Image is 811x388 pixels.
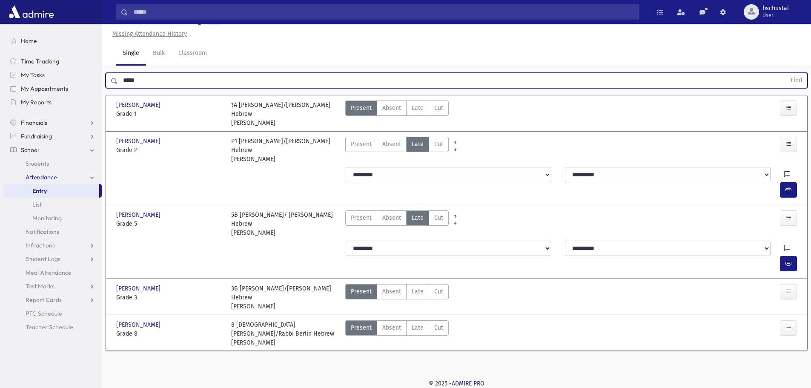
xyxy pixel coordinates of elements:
[116,146,223,155] span: Grade P
[3,55,102,68] a: Time Tracking
[412,103,424,112] span: Late
[116,210,162,219] span: [PERSON_NAME]
[26,160,49,167] span: Students
[21,57,59,65] span: Time Tracking
[3,95,102,109] a: My Reports
[26,228,59,236] span: Notifications
[172,42,214,66] a: Classroom
[3,129,102,143] a: Fundraising
[345,210,449,237] div: AttTypes
[351,103,372,112] span: Present
[116,284,162,293] span: [PERSON_NAME]
[345,137,449,164] div: AttTypes
[3,320,102,334] a: Teacher Schedule
[116,329,223,338] span: Grade 8
[762,5,789,12] span: bschustal
[231,284,338,311] div: 3B [PERSON_NAME]/[PERSON_NAME] Hebrew [PERSON_NAME]
[345,284,449,311] div: AttTypes
[3,82,102,95] a: My Appointments
[382,323,401,332] span: Absent
[21,98,52,106] span: My Reports
[3,239,102,252] a: Infractions
[345,320,449,347] div: AttTypes
[3,198,102,211] a: List
[382,103,401,112] span: Absent
[434,287,443,296] span: Cut
[351,213,372,222] span: Present
[3,170,102,184] a: Attendance
[382,213,401,222] span: Absent
[382,287,401,296] span: Absent
[21,119,47,126] span: Financials
[21,132,52,140] span: Fundraising
[26,241,55,249] span: Infractions
[762,12,789,19] span: User
[32,201,42,208] span: List
[116,109,223,118] span: Grade 1
[128,4,639,20] input: Search
[21,71,45,79] span: My Tasks
[434,213,443,222] span: Cut
[3,143,102,157] a: School
[3,266,102,279] a: Meal Attendance
[412,140,424,149] span: Late
[26,255,60,263] span: Student Logs
[26,269,72,276] span: Meal Attendance
[434,140,443,149] span: Cut
[3,307,102,320] a: PTC Schedule
[116,379,797,388] div: © 2025 -
[3,68,102,82] a: My Tasks
[3,184,99,198] a: Entry
[116,101,162,109] span: [PERSON_NAME]
[3,157,102,170] a: Students
[434,323,443,332] span: Cut
[21,37,37,45] span: Home
[412,323,424,332] span: Late
[785,73,807,88] button: Find
[116,219,223,228] span: Grade 5
[32,187,47,195] span: Entry
[351,323,372,332] span: Present
[231,210,338,237] div: 5B [PERSON_NAME]/ [PERSON_NAME] Hebrew [PERSON_NAME]
[21,146,39,154] span: School
[26,173,57,181] span: Attendance
[112,30,187,37] u: Missing Attendance History
[351,287,372,296] span: Present
[21,85,68,92] span: My Appointments
[116,42,146,66] a: Single
[345,101,449,127] div: AttTypes
[3,34,102,48] a: Home
[412,213,424,222] span: Late
[32,214,62,222] span: Monitoring
[146,42,172,66] a: Bulk
[26,310,62,317] span: PTC Schedule
[412,287,424,296] span: Late
[382,140,401,149] span: Absent
[109,30,187,37] a: Missing Attendance History
[3,225,102,239] a: Notifications
[3,279,102,293] a: Test Marks
[116,320,162,329] span: [PERSON_NAME]
[26,323,73,331] span: Teacher Schedule
[3,252,102,266] a: Student Logs
[26,282,54,290] span: Test Marks
[231,137,338,164] div: P1 [PERSON_NAME]/[PERSON_NAME] Hebrew [PERSON_NAME]
[116,137,162,146] span: [PERSON_NAME]
[3,211,102,225] a: Monitoring
[26,296,62,304] span: Report Cards
[231,101,338,127] div: 1A [PERSON_NAME]/[PERSON_NAME] Hebrew [PERSON_NAME]
[7,3,56,20] img: AdmirePro
[351,140,372,149] span: Present
[3,293,102,307] a: Report Cards
[434,103,443,112] span: Cut
[3,116,102,129] a: Financials
[116,293,223,302] span: Grade 3
[231,320,338,347] div: 8 [DEMOGRAPHIC_DATA][PERSON_NAME]/Rabbi Berlin Hebrew [PERSON_NAME]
